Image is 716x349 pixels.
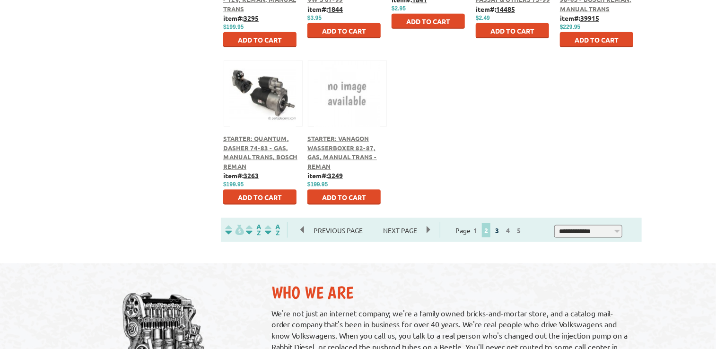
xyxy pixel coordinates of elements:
[238,193,282,201] span: Add to Cart
[322,193,366,201] span: Add to Cart
[476,23,549,38] button: Add to Cart
[223,181,244,188] span: $199.95
[307,181,328,188] span: $199.95
[263,225,282,236] img: Sort by Sales Rank
[307,134,377,170] a: Starter: Vanagon Wasserboxer 82-87, Gas, Manual Trans - Reman
[223,171,259,180] b: item#:
[575,35,619,44] span: Add to Cart
[244,14,259,22] u: 3295
[301,226,374,235] a: Previous Page
[307,5,343,13] b: item#:
[471,226,480,235] a: 1
[307,190,381,205] button: Add to Cart
[482,223,490,237] span: 2
[244,171,259,180] u: 3263
[560,24,580,30] span: $229.95
[223,190,297,205] button: Add to Cart
[271,282,632,303] h2: Who We Are
[560,32,633,47] button: Add to Cart
[328,171,343,180] u: 3249
[406,17,450,26] span: Add to Cart
[440,222,539,238] div: Page
[490,26,534,35] span: Add to Cart
[304,223,372,237] span: Previous Page
[223,14,259,22] b: item#:
[493,226,501,235] a: 3
[307,171,343,180] b: item#:
[515,226,523,235] a: 5
[223,24,244,30] span: $199.95
[476,15,490,21] span: $2.49
[476,5,515,13] b: item#:
[225,225,244,236] img: filterpricelow.svg
[374,223,427,237] span: Next Page
[307,15,322,21] span: $3.95
[238,35,282,44] span: Add to Cart
[392,5,406,12] span: $2.95
[392,14,465,29] button: Add to Cart
[374,226,427,235] a: Next Page
[504,226,512,235] a: 4
[496,5,515,13] u: 14485
[580,14,599,22] u: 39915
[307,23,381,38] button: Add to Cart
[223,134,297,170] a: Starter: Quantum, Dasher 74-83 - Gas, Manual Trans, Bosch Reman
[328,5,343,13] u: 1844
[244,225,263,236] img: Sort by Headline
[560,14,599,22] b: item#:
[223,32,297,47] button: Add to Cart
[322,26,366,35] span: Add to Cart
